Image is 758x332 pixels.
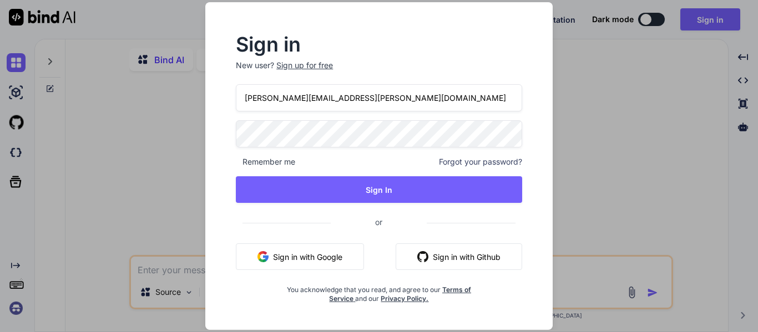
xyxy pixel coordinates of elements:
div: You acknowledge that you read, and agree to our and our [284,279,474,303]
p: New user? [236,60,522,84]
span: or [331,208,427,236]
img: google [257,251,269,262]
h2: Sign in [236,35,522,53]
span: Remember me [236,156,295,167]
span: Forgot your password? [439,156,522,167]
div: Sign up for free [276,60,333,71]
button: Sign In [236,176,522,203]
input: Login or Email [236,84,522,111]
a: Privacy Policy. [381,294,428,303]
button: Sign in with Github [396,243,522,270]
a: Terms of Service [329,285,471,303]
img: github [417,251,428,262]
button: Sign in with Google [236,243,364,270]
